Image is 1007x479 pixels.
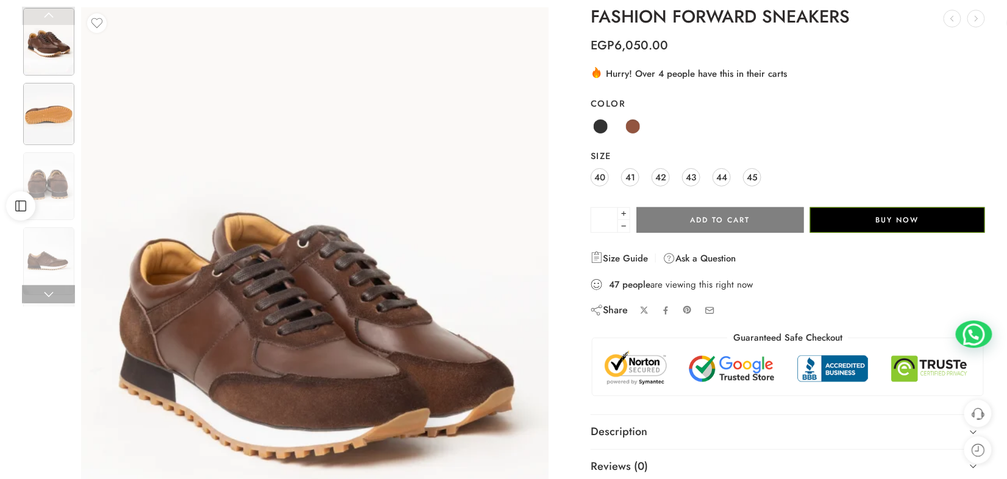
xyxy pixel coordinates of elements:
[591,66,985,80] div: Hurry! Over 4 people have this in their carts
[636,207,803,233] button: Add to cart
[591,168,609,186] a: 40
[640,306,649,315] a: Share on X
[621,168,639,186] a: 41
[609,279,619,291] strong: 47
[743,168,761,186] a: 45
[705,305,715,316] a: Email to your friends
[727,332,849,344] legend: Guaranteed Safe Checkout
[625,169,635,185] span: 41
[686,169,697,185] span: 43
[591,251,648,266] a: Size Guide
[23,8,74,76] img: k13-scaled-1.webp
[315,319,316,319] div: Loading image
[591,98,985,110] label: Color
[713,168,731,186] a: 44
[591,278,985,291] div: are viewing this right now
[591,7,985,27] h1: FASHION FORWARD SNEAKERS
[591,150,985,162] label: Size
[591,37,614,54] span: EGP
[747,169,758,185] span: 45
[683,305,692,315] a: Pin on Pinterest
[652,168,670,186] a: 42
[622,279,650,291] strong: people
[23,83,74,145] img: k13-scaled-1.webp
[23,227,74,295] img: k13-scaled-1.webp
[716,169,727,185] span: 44
[682,168,700,186] a: 43
[591,303,628,317] div: Share
[661,306,671,315] a: Share on Facebook
[591,415,985,449] a: Description
[663,251,736,266] a: Ask a Question
[810,207,985,233] button: Buy Now
[594,169,605,185] span: 40
[602,350,974,386] img: Trust
[591,207,618,233] input: Product quantity
[591,37,668,54] bdi: 6,050.00
[23,152,74,220] img: k13-scaled-1.webp
[655,169,666,185] span: 42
